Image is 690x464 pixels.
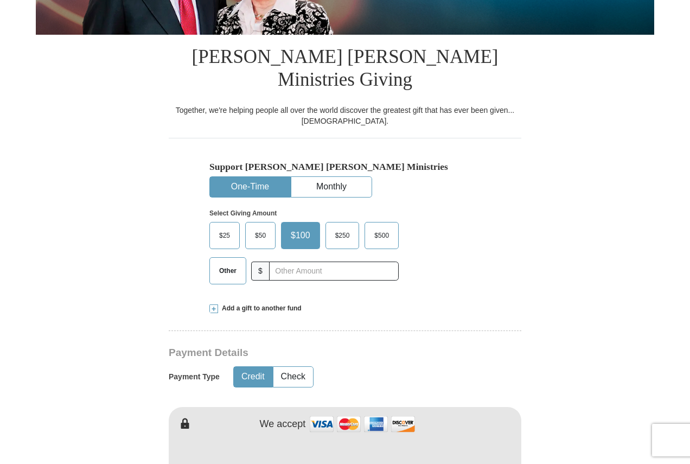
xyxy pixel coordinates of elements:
button: Credit [234,367,272,387]
h3: Payment Details [169,347,445,359]
input: Other Amount [269,262,399,281]
span: Other [214,263,242,279]
span: $250 [330,227,355,244]
button: Monthly [291,177,372,197]
img: credit cards accepted [308,412,417,436]
h1: [PERSON_NAME] [PERSON_NAME] Ministries Giving [169,35,521,105]
span: $25 [214,227,235,244]
strong: Select Giving Amount [209,209,277,217]
span: $50 [250,227,271,244]
span: $ [251,262,270,281]
span: Add a gift to another fund [218,304,302,313]
button: Check [273,367,313,387]
h5: Payment Type [169,372,220,382]
button: One-Time [210,177,290,197]
span: $100 [285,227,316,244]
h4: We accept [260,418,306,430]
span: $500 [369,227,394,244]
div: Together, we're helping people all over the world discover the greatest gift that has ever been g... [169,105,521,126]
h5: Support [PERSON_NAME] [PERSON_NAME] Ministries [209,161,481,173]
